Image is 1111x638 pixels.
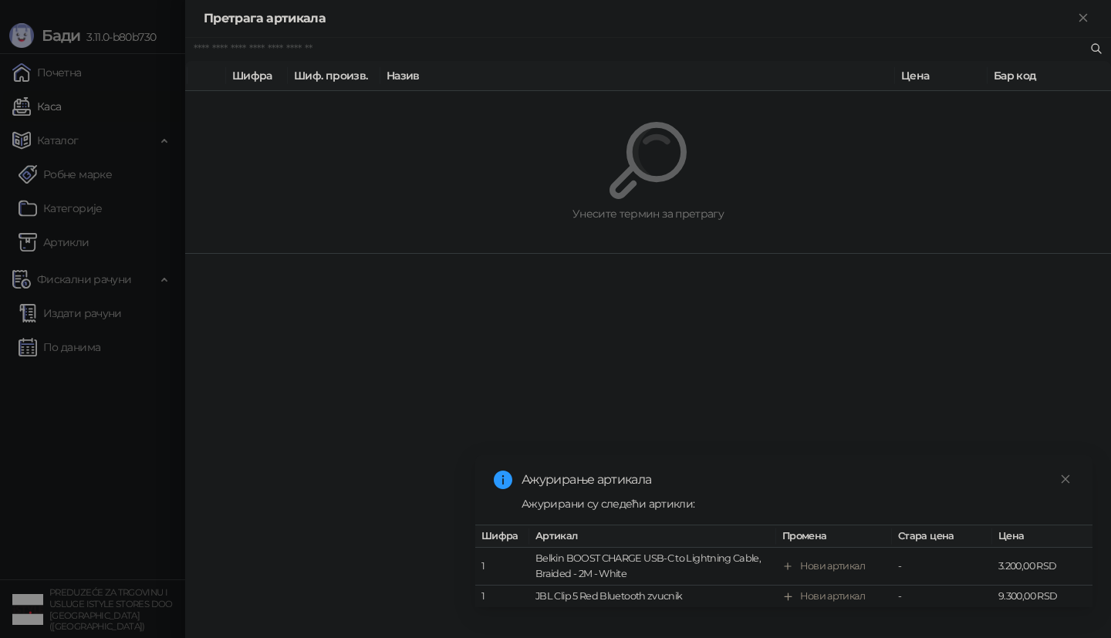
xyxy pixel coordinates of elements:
[992,548,1092,586] td: 3.200,00 RSD
[992,586,1092,608] td: 9.300,00 RSD
[988,61,1111,91] th: Бар код
[892,586,992,608] td: -
[1057,471,1074,488] a: Close
[226,61,288,91] th: Шифра
[892,548,992,586] td: -
[380,61,895,91] th: Назив
[1074,9,1092,28] button: Close
[522,495,1074,512] div: Ажурирани су следећи артикли:
[529,586,776,608] td: JBL Clip 5 Red Bluetooth zvucnik
[892,525,992,548] th: Стара цена
[610,122,687,199] img: Претрага
[475,586,529,608] td: 1
[475,525,529,548] th: Шифра
[522,471,1074,489] div: Ажурирање артикала
[475,548,529,586] td: 1
[776,525,892,548] th: Промена
[204,9,1074,28] div: Претрага артикала
[1060,474,1071,484] span: close
[288,61,380,91] th: Шиф. произв.
[494,471,512,489] span: info-circle
[529,548,776,586] td: Belkin BOOST CHARGE USB-C to Lightning Cable, Braided - 2M - White
[529,525,776,548] th: Артикал
[222,205,1074,222] div: Унесите термин за претрагу
[992,525,1092,548] th: Цена
[895,61,988,91] th: Цена
[800,589,865,604] div: Нови артикал
[800,559,865,574] div: Нови артикал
